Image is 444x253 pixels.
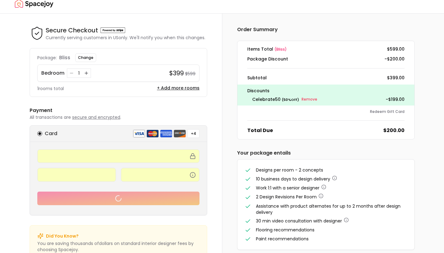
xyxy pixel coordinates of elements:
h6: Order Summary [237,26,415,33]
p: bliss [59,54,70,61]
span: Paint recommendations [256,236,309,242]
img: discover [174,130,186,138]
h6: Payment [30,107,207,114]
img: mastercard [146,130,159,138]
button: + Add more rooms [157,85,199,91]
h4: Secure Checkout [46,26,98,35]
span: 10 business days to design delivery [256,176,330,182]
p: Currently serving customers in US only. We'll notify you when this changes. [46,35,205,41]
dt: Items Total [247,46,287,52]
img: visa [133,130,145,138]
iframe: Secure expiration date input frame [41,172,112,177]
h6: Your package entails [237,149,415,157]
h4: $399 [169,69,184,77]
p: Discounts [247,87,405,94]
p: - $199.00 [386,96,405,103]
span: celebrate50 [252,96,281,102]
span: Work 1:1 with a senior designer [256,185,319,191]
p: You are saving thousands of dollar s on standard interior designer fees by choosing Spacejoy. [37,240,199,253]
p: 1 rooms total [37,85,64,92]
dd: -$200.00 [384,56,405,62]
img: american express [160,130,172,138]
iframe: Secure card number input frame [41,153,195,159]
div: 1 [76,70,82,76]
button: Change [75,53,96,62]
small: $599 [185,71,195,77]
p: All transactions are . [30,114,207,120]
span: Assistance with product alternates for up to 2 months after design delivery [256,203,401,215]
dd: $399.00 [387,75,405,81]
p: Bedroom [41,69,64,77]
iframe: Secure CVC input frame [125,172,195,177]
dt: Package Discount [247,56,288,62]
small: ( 50 % Off) [282,97,299,102]
span: 2 Design Revisions Per Room [256,194,317,200]
dd: $599.00 [387,46,405,52]
h6: Card [45,130,57,137]
p: Did You Know? [46,233,79,239]
img: Powered by stripe [101,27,125,33]
span: Designs per room - 2 concepts [256,167,323,173]
button: Decrease quantity for Bedroom [68,70,75,76]
dt: Total Due [247,127,273,134]
button: Increase quantity for Bedroom [83,70,89,76]
span: ( bliss ) [274,47,287,52]
dt: Subtotal [247,75,267,81]
span: Flooring recommendations [256,227,314,233]
p: Package: [37,55,57,61]
small: Remove [302,97,317,102]
button: +4 [187,129,199,138]
span: secure and encrypted [72,114,120,120]
dd: $200.00 [383,127,405,134]
span: 30 min video consultation with designer [256,218,342,224]
button: Redeem Gift Card [370,109,405,114]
